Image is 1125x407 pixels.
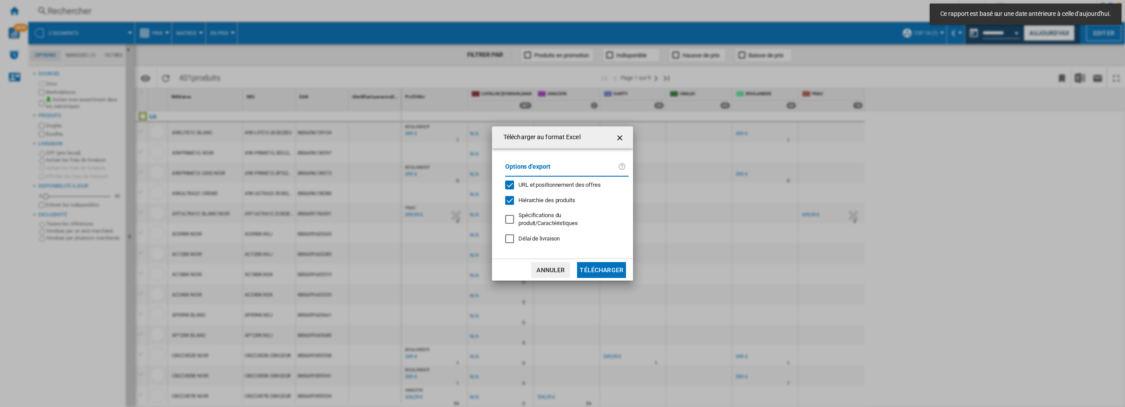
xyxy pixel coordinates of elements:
[499,133,581,142] h4: Télécharger au format Excel
[518,211,622,227] div: S'applique uniquement à la vision catégorie
[505,235,629,243] md-checkbox: Délai de livraison
[505,196,622,204] md-checkbox: Hiérarchie des produits
[938,10,1114,18] span: Ce rapport est basé sur une date antérieure à celle d'aujourd'hui.
[518,181,601,188] span: URL et positionnement des offres
[577,262,626,278] button: Télécharger
[531,262,570,278] button: Annuler
[505,162,618,178] label: Options d'export
[505,181,622,189] md-checkbox: URL et positionnement des offres
[518,197,575,203] span: Hiérarchie des produits
[518,235,560,242] span: Délai de livraison
[518,212,578,226] span: Spécifications du produit/Caractéristiques
[615,133,626,143] ng-md-icon: getI18NText('BUTTONS.CLOSE_DIALOG')
[612,129,630,146] button: getI18NText('BUTTONS.CLOSE_DIALOG')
